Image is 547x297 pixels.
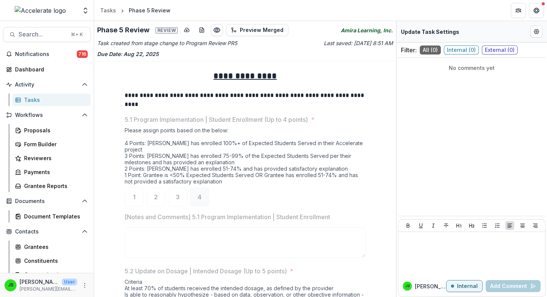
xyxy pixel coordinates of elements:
[8,283,14,288] div: Jennifer Bronson
[531,221,540,230] button: Align Right
[24,271,85,279] div: Communications
[12,241,91,253] a: Grantees
[3,226,91,238] button: Open Contacts
[530,26,542,38] button: Edit Form Settings
[12,180,91,192] a: Grantee Reports
[97,50,393,58] p: Due Date: Aug 22, 2025
[20,286,77,292] p: [PERSON_NAME][EMAIL_ADDRESS][PERSON_NAME][DOMAIN_NAME]
[15,65,85,73] div: Dashboard
[15,82,79,88] span: Activity
[3,63,91,76] a: Dashboard
[493,221,502,230] button: Ordered List
[457,283,478,289] p: Internal
[454,221,463,230] button: Heading 1
[133,194,136,200] span: 1
[15,229,79,235] span: Contacts
[80,281,89,290] button: More
[518,221,527,230] button: Align Center
[24,96,85,104] div: Tasks
[12,124,91,136] a: Proposals
[247,39,393,47] p: Last saved: [DATE] 8:51 AM
[3,27,91,42] button: Search...
[125,212,330,221] p: [Notes and Comments] 5.1 Program Implementation | Student Enrollment
[467,221,476,230] button: Heading 2
[129,6,171,14] div: Phase 5 Review
[24,243,85,251] div: Grantees
[3,79,91,91] button: Open Activity
[486,280,541,292] button: Add Comment
[18,31,66,38] span: Search...
[24,212,85,220] div: Document Templates
[401,45,417,55] p: Filter:
[125,115,308,124] p: 5.1 Program Implementation | Student Enrollment (Up to 4 points)
[12,138,91,150] a: Form Builder
[446,280,483,292] button: Internal
[20,278,59,286] p: [PERSON_NAME]
[405,284,410,288] div: Jennifer Bronson
[480,221,489,230] button: Bullet List
[415,282,446,290] p: [PERSON_NAME]
[24,182,85,190] div: Grantee Reports
[97,5,119,16] a: Tasks
[429,221,438,230] button: Italicize
[226,24,288,36] button: Preview Merged
[12,268,91,281] a: Communications
[211,24,223,36] button: Preview ab056426-4736-4679-b3cb-7b10d4e12747.pdf
[24,168,85,176] div: Payments
[511,3,526,18] button: Partners
[12,255,91,267] a: Constituents
[401,28,459,36] p: Update Task Settings
[12,210,91,223] a: Document Templates
[198,194,201,200] span: 4
[3,109,91,121] button: Open Workflows
[97,26,178,34] h2: Phase 5 Review
[80,3,91,18] button: Open entity switcher
[100,6,116,14] div: Tasks
[24,257,85,265] div: Constituents
[341,26,393,34] i: Amira Learning, Inc.
[416,221,425,230] button: Underline
[69,30,84,39] div: ⌘ + K
[15,198,79,205] span: Documents
[505,221,514,230] button: Align Left
[529,3,544,18] button: Get Help
[196,24,208,36] button: download-word-button
[15,112,79,118] span: Workflows
[444,45,479,55] span: Internal ( 0 )
[155,27,178,33] span: Review
[125,267,287,276] p: 5.2 Update on Dosage | Intended Dosage (Up to 5 points)
[154,194,158,200] span: 2
[442,221,451,230] button: Strike
[3,48,91,60] button: Notifications716
[12,152,91,164] a: Reviewers
[181,24,193,36] button: download-button
[15,6,66,15] img: Accelerate logo
[97,5,174,16] nav: breadcrumb
[482,45,518,55] span: External ( 0 )
[24,154,85,162] div: Reviewers
[77,50,88,58] span: 716
[3,195,91,207] button: Open Documents
[62,279,77,285] p: User
[24,126,85,134] div: Proposals
[404,221,413,230] button: Bold
[12,166,91,178] a: Payments
[15,51,77,58] span: Notifications
[97,39,244,47] p: Task created from stage change to Program Review PR5
[125,127,366,188] div: Please assign points based on the below: 4 Points: [PERSON_NAME] has enrolled 100%+ of Expected S...
[12,94,91,106] a: Tasks
[420,45,441,55] span: All ( 0 )
[24,140,85,148] div: Form Builder
[401,64,542,72] p: No comments yet
[176,194,180,200] span: 3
